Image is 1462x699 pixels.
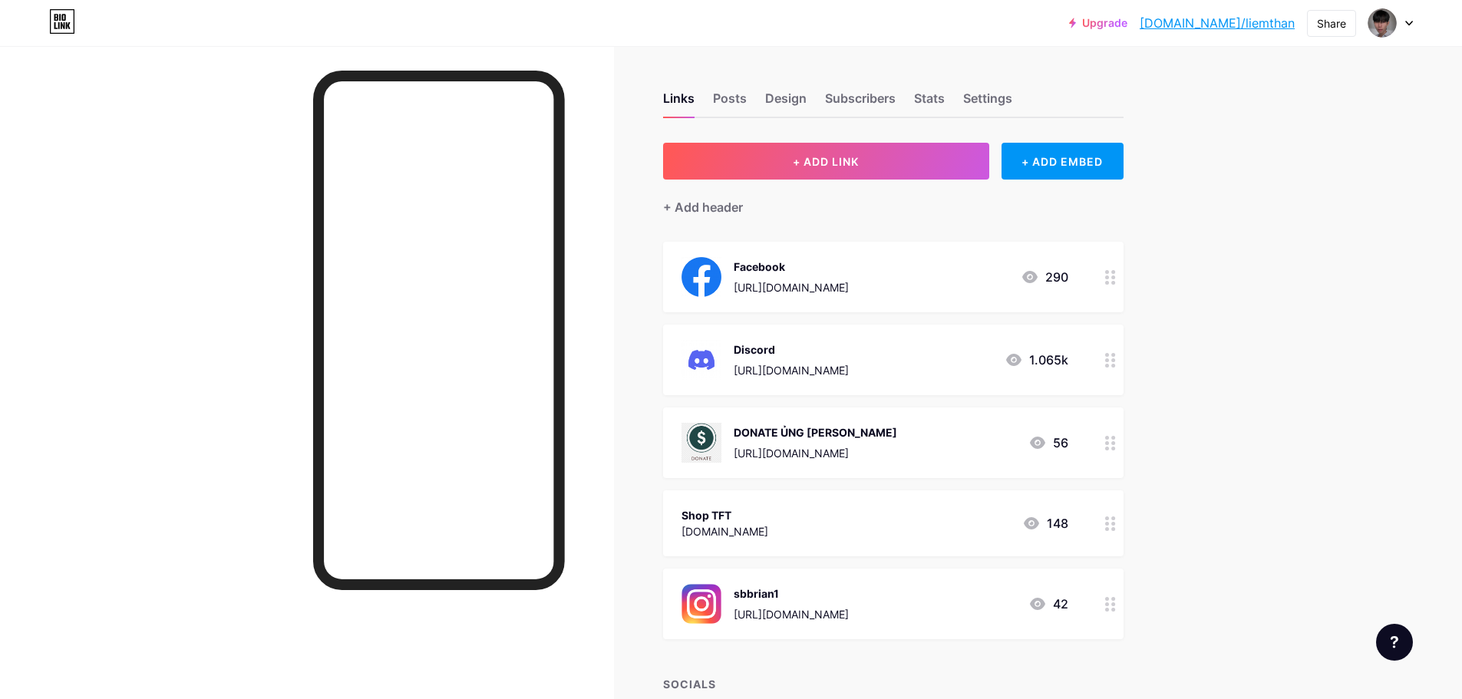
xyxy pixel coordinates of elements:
[663,143,989,180] button: + ADD LINK
[681,507,768,523] div: Shop TFT
[663,676,1124,692] div: SOCIALS
[963,89,1012,117] div: Settings
[663,89,695,117] div: Links
[681,340,721,380] img: Discord
[681,257,721,297] img: Facebook
[1022,514,1068,532] div: 148
[734,606,849,622] div: [URL][DOMAIN_NAME]
[734,362,849,378] div: [URL][DOMAIN_NAME]
[734,279,849,295] div: [URL][DOMAIN_NAME]
[1317,15,1346,31] div: Share
[734,424,897,440] div: DONATE ỦNG [PERSON_NAME]
[681,523,768,539] div: [DOMAIN_NAME]
[734,341,849,358] div: Discord
[1069,17,1127,29] a: Upgrade
[1028,595,1068,613] div: 42
[1028,434,1068,452] div: 56
[663,198,743,216] div: + Add header
[765,89,807,117] div: Design
[681,584,721,624] img: sbbrian1
[1005,351,1068,369] div: 1.065k
[1368,8,1397,38] img: Liem Thanh Nguyen
[681,423,721,463] img: DONATE ỦNG HỘ LIÊM
[734,445,897,461] div: [URL][DOMAIN_NAME]
[734,259,849,275] div: Facebook
[713,89,747,117] div: Posts
[1140,14,1295,32] a: [DOMAIN_NAME]/liemthan
[793,155,859,168] span: + ADD LINK
[734,585,849,602] div: sbbrian1
[1002,143,1124,180] div: + ADD EMBED
[825,89,896,117] div: Subscribers
[1021,268,1068,286] div: 290
[914,89,945,117] div: Stats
